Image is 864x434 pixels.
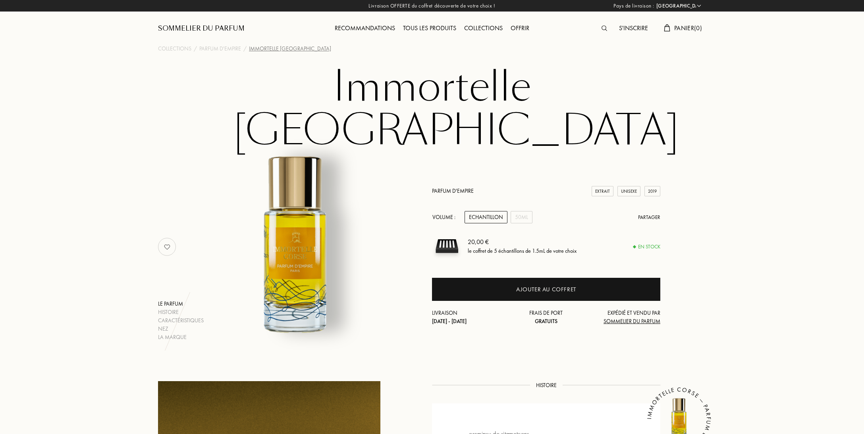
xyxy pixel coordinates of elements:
div: Unisexe [617,186,640,197]
img: Immortelle Corse Parfum d'Empire [197,145,393,341]
div: Le parfum [158,300,204,308]
div: 20,00 € [468,237,577,247]
a: Tous les produits [399,24,460,32]
div: Collections [460,23,507,34]
div: Offrir [507,23,533,34]
a: Parfum d'Empire [199,45,241,53]
div: le coffret de 5 échantillons de 1.5mL de votre choix [468,247,577,255]
span: Gratuits [535,318,557,325]
div: Immortelle [GEOGRAPHIC_DATA] [249,45,331,53]
div: Frais de port [508,309,584,325]
div: Tous les produits [399,23,460,34]
a: Collections [158,45,191,53]
div: Expédié et vendu par [584,309,660,325]
div: Echantillon [465,211,507,223]
div: La marque [158,333,204,341]
a: Recommandations [331,24,399,32]
div: Caractéristiques [158,316,204,325]
img: sample box [432,231,462,261]
h1: Immortelle [GEOGRAPHIC_DATA] [233,65,631,153]
div: Ajouter au coffret [516,285,576,294]
div: Volume : [432,211,460,223]
span: Pays de livraison : [613,2,654,10]
span: [DATE] - [DATE] [432,318,467,325]
div: / [194,45,197,53]
span: Panier ( 0 ) [674,24,702,32]
div: En stock [633,243,660,251]
img: cart.svg [664,24,670,31]
a: Offrir [507,24,533,32]
div: Livraison [432,309,508,325]
div: Recommandations [331,23,399,34]
div: 2019 [644,186,660,197]
a: Collections [460,24,507,32]
img: no_like_p.png [159,239,175,255]
a: Sommelier du Parfum [158,24,245,33]
div: S'inscrire [615,23,652,34]
a: S'inscrire [615,24,652,32]
div: Nez [158,325,204,333]
div: 50mL [511,211,532,223]
div: Histoire [158,308,204,316]
div: / [243,45,247,53]
a: Parfum d'Empire [432,187,474,194]
div: Partager [638,213,660,221]
div: Extrait [592,186,613,197]
img: search_icn.svg [602,25,607,31]
span: Sommelier du Parfum [604,318,660,325]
